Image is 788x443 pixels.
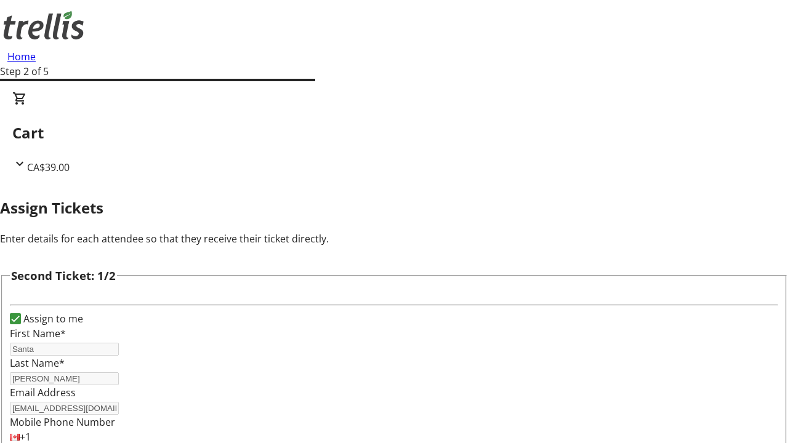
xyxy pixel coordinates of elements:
[10,327,66,340] label: First Name*
[12,122,776,144] h2: Cart
[27,161,70,174] span: CA$39.00
[12,91,776,175] div: CartCA$39.00
[10,415,115,429] label: Mobile Phone Number
[11,267,116,284] h3: Second Ticket: 1/2
[10,356,65,370] label: Last Name*
[21,311,83,326] label: Assign to me
[10,386,76,399] label: Email Address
